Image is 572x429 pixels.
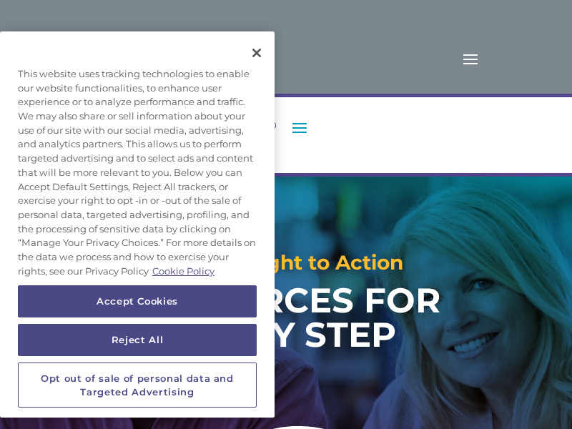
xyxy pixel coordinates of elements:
h1: RESOURCES FOR EVERY STEP [103,283,469,359]
a: More information about your privacy, opens in a new tab [152,265,214,277]
h2: From Insight to Action [57,252,515,280]
button: Accept Cookies [18,285,257,317]
button: Close [241,37,272,69]
button: Opt out of sale of personal data and Targeted Advertising [18,363,257,408]
button: Reject All [18,324,257,355]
